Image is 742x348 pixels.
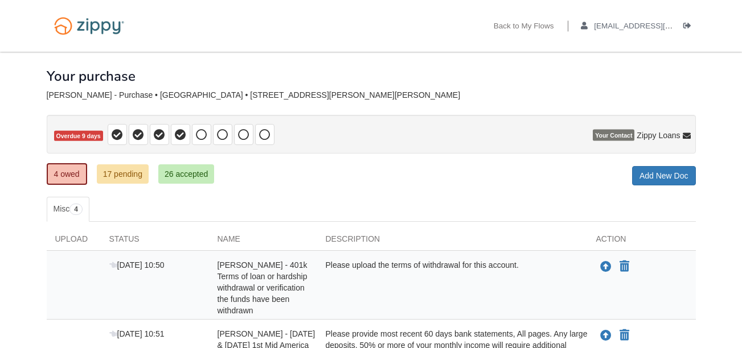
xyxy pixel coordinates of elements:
[158,164,214,184] a: 26 accepted
[637,130,680,141] span: Zippy Loans
[632,166,696,185] a: Add New Doc
[47,90,696,100] div: [PERSON_NAME] - Purchase • [GEOGRAPHIC_DATA] • [STREET_ADDRESS][PERSON_NAME][PERSON_NAME]
[47,11,132,40] img: Logo
[47,163,87,185] a: 4 owed
[54,131,103,142] span: Overdue 9 days
[317,233,588,250] div: Description
[581,22,725,33] a: edit profile
[47,69,136,84] h1: Your purchase
[317,259,588,316] div: Please upload the terms of withdrawal for this account.
[97,164,149,184] a: 17 pending
[209,233,317,250] div: Name
[494,22,554,33] a: Back to My Flows
[218,260,308,315] span: [PERSON_NAME] - 401k Terms of loan or hardship withdrawal or verification the funds have been wit...
[594,22,724,30] span: andcook84@outlook.com
[101,233,209,250] div: Status
[47,233,101,250] div: Upload
[69,204,83,215] span: 4
[109,329,165,338] span: [DATE] 10:51
[599,259,613,274] button: Upload Andrea Reinhart - 401k Terms of loan or hardship withdrawal or verification the funds have...
[593,130,634,141] span: Your Contact
[599,328,613,343] button: Upload Andrea Reinhart - June & July 2025 1st Mid America CU statements - Transaction history fro...
[109,260,165,270] span: [DATE] 10:50
[683,22,696,33] a: Log out
[47,197,89,222] a: Misc
[618,329,630,342] button: Declare Andrea Reinhart - June & July 2025 1st Mid America CU statements - Transaction history fr...
[618,260,630,274] button: Declare Andrea Reinhart - 401k Terms of loan or hardship withdrawal or verification the funds hav...
[588,233,696,250] div: Action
